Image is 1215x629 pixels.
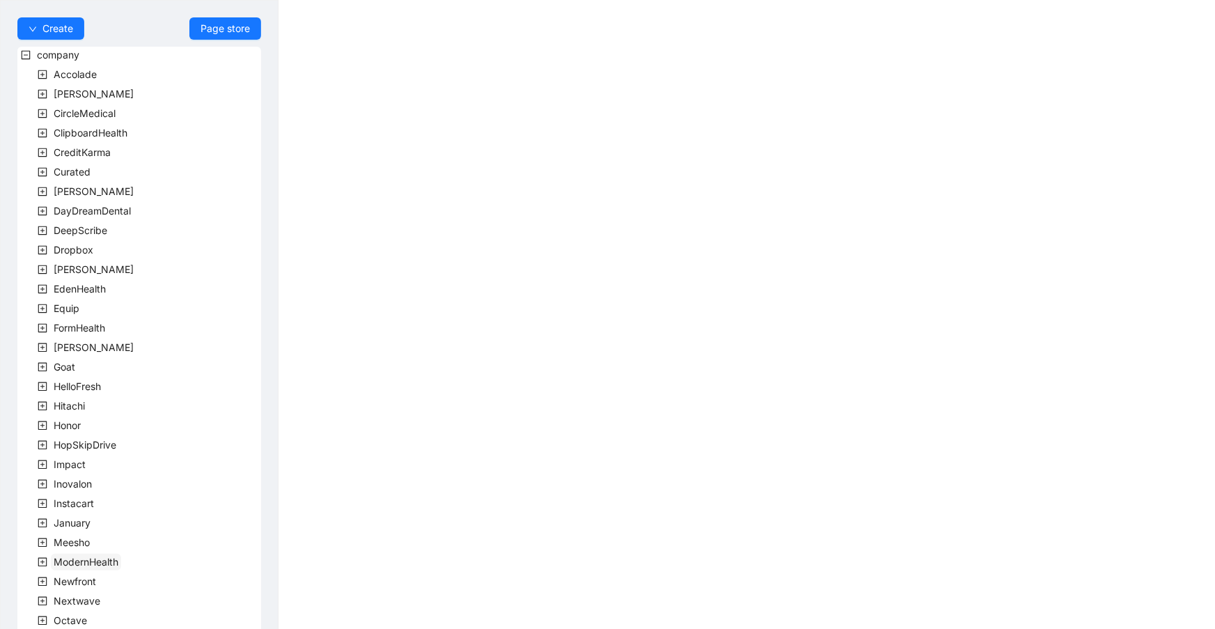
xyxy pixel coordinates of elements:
[51,105,118,122] span: CircleMedical
[38,460,47,469] span: plus-square
[51,456,88,473] span: Impact
[38,187,47,196] span: plus-square
[38,518,47,528] span: plus-square
[54,439,116,451] span: HopSkipDrive
[51,554,121,570] span: ModernHealth
[54,185,134,197] span: [PERSON_NAME]
[54,68,97,80] span: Accolade
[38,479,47,489] span: plus-square
[54,517,91,529] span: January
[38,245,47,255] span: plus-square
[51,203,134,219] span: DayDreamDental
[38,206,47,216] span: plus-square
[51,534,93,551] span: Meesho
[51,144,113,161] span: CreditKarma
[54,205,131,217] span: DayDreamDental
[51,66,100,83] span: Accolade
[54,419,81,431] span: Honor
[51,515,93,531] span: January
[38,323,47,333] span: plus-square
[42,21,73,36] span: Create
[54,146,111,158] span: CreditKarma
[51,164,93,180] span: Curated
[38,304,47,313] span: plus-square
[51,612,90,629] span: Octave
[51,125,130,141] span: ClipboardHealth
[34,47,82,63] span: company
[54,556,118,568] span: ModernHealth
[38,401,47,411] span: plus-square
[38,596,47,606] span: plus-square
[54,361,75,373] span: Goat
[29,25,37,33] span: down
[38,343,47,352] span: plus-square
[17,17,84,40] button: downCreate
[38,499,47,508] span: plus-square
[51,573,99,590] span: Newfront
[51,222,110,239] span: DeepScribe
[51,398,88,414] span: Hitachi
[51,495,97,512] span: Instacart
[38,362,47,372] span: plus-square
[54,458,86,470] span: Impact
[38,284,47,294] span: plus-square
[38,616,47,626] span: plus-square
[51,476,95,492] span: Inovalon
[51,261,136,278] span: Earnest
[38,577,47,587] span: plus-square
[38,89,47,99] span: plus-square
[54,322,105,334] span: FormHealth
[38,538,47,548] span: plus-square
[54,380,101,392] span: HelloFresh
[38,440,47,450] span: plus-square
[54,575,96,587] span: Newfront
[38,167,47,177] span: plus-square
[54,478,92,490] span: Inovalon
[51,242,96,258] span: Dropbox
[54,263,134,275] span: [PERSON_NAME]
[54,224,107,236] span: DeepScribe
[54,88,134,100] span: [PERSON_NAME]
[201,21,250,36] span: Page store
[51,359,78,375] span: Goat
[51,437,119,453] span: HopSkipDrive
[54,107,116,119] span: CircleMedical
[51,86,136,102] span: Alma
[54,166,91,178] span: Curated
[54,283,106,295] span: EdenHealth
[189,17,261,40] a: Page store
[51,183,136,200] span: Darby
[54,595,100,607] span: Nextwave
[54,400,85,412] span: Hitachi
[37,49,79,61] span: company
[38,265,47,274] span: plus-square
[51,320,108,336] span: FormHealth
[38,70,47,79] span: plus-square
[54,614,87,626] span: Octave
[21,50,31,60] span: minus-square
[51,300,82,317] span: Equip
[51,417,84,434] span: Honor
[51,378,104,395] span: HelloFresh
[54,302,79,314] span: Equip
[38,557,47,567] span: plus-square
[54,127,127,139] span: ClipboardHealth
[54,244,93,256] span: Dropbox
[54,497,94,509] span: Instacart
[38,382,47,391] span: plus-square
[38,226,47,235] span: plus-square
[38,128,47,138] span: plus-square
[51,593,103,609] span: Nextwave
[51,281,109,297] span: EdenHealth
[51,339,136,356] span: Garner
[38,148,47,157] span: plus-square
[38,421,47,430] span: plus-square
[54,341,134,353] span: [PERSON_NAME]
[38,109,47,118] span: plus-square
[54,536,90,548] span: Meesho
